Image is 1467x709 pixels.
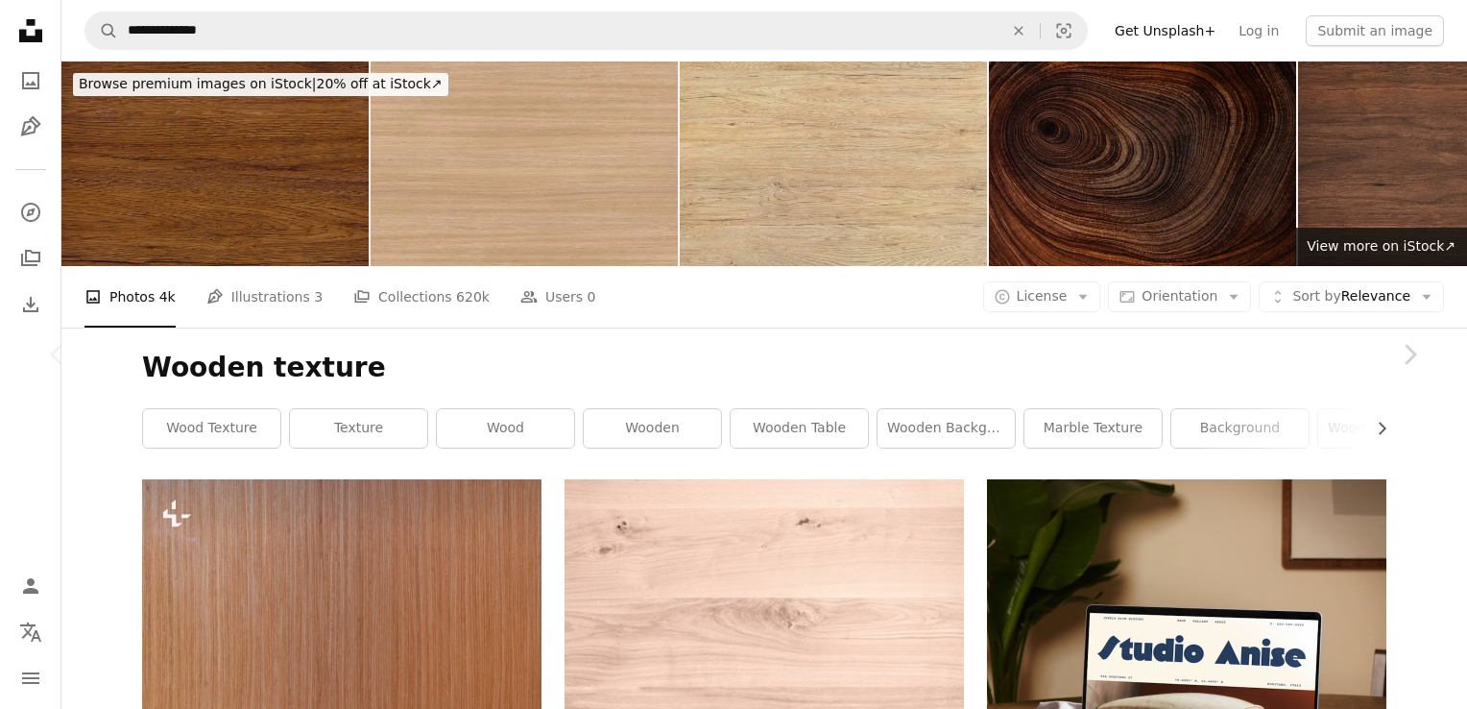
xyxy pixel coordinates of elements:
button: Submit an image [1306,15,1444,46]
a: marble texture [1024,409,1162,448]
button: License [983,281,1101,312]
a: Collections [12,239,50,278]
a: wooden background [878,409,1015,448]
a: wood texture [143,409,280,448]
span: 0 [588,286,596,307]
a: Explore [12,193,50,232]
span: View more on iStock ↗ [1307,238,1455,254]
a: wood [437,409,574,448]
button: Sort byRelevance [1259,281,1444,312]
button: Search Unsplash [85,12,118,49]
img: Natural seamless light oak wooden texture for plywood floor [371,61,678,266]
a: texture [290,409,427,448]
a: a close up view of a wooden surface [142,604,541,622]
button: Clear [998,12,1040,49]
img: Rough light wood background [680,61,987,266]
button: Language [12,613,50,651]
h1: Wooden texture [142,351,1386,385]
button: Menu [12,659,50,697]
div: 20% off at iStock ↗ [73,73,448,96]
a: brown wooden surface with white and black textile [565,618,964,635]
a: Log in / Sign up [12,567,50,605]
button: Visual search [1041,12,1087,49]
a: wooden table texture [1318,409,1455,448]
button: Orientation [1108,281,1251,312]
a: Browse premium images on iStock|20% off at iStock↗ [61,61,460,108]
span: License [1017,288,1068,304]
a: wooden [584,409,721,448]
a: wooden table [731,409,868,448]
a: background [1171,409,1309,448]
img: Natural wood rings [989,61,1296,266]
a: Users 0 [520,266,596,328]
span: 620k [456,286,490,307]
span: Browse premium images on iStock | [79,76,316,91]
a: Collections 620k [353,266,490,328]
a: Photos [12,61,50,100]
span: Relevance [1292,287,1410,306]
a: Next [1352,262,1467,447]
form: Find visuals sitewide [84,12,1088,50]
a: Illustrations [12,108,50,146]
a: Log in [1227,15,1290,46]
span: 3 [314,286,323,307]
span: Orientation [1142,288,1217,304]
a: Get Unsplash+ [1103,15,1227,46]
span: Sort by [1292,288,1340,304]
img: Fine brown wood texture [61,61,369,266]
a: Illustrations 3 [206,266,323,328]
a: View more on iStock↗ [1295,228,1467,266]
